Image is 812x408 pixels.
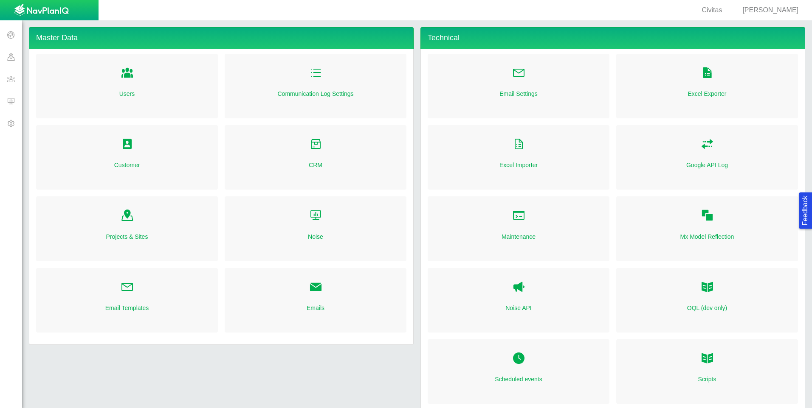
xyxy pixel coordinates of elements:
a: Customer [114,161,140,169]
a: Excel Importer [499,161,538,169]
div: OQL OQL (dev only) [616,268,798,333]
a: Folder Open Icon [512,135,525,154]
a: Folder Open Icon [512,207,525,225]
a: Folder Open Icon [121,135,134,154]
a: Folder Open Icon [309,135,322,154]
img: UrbanGroupSolutionsTheme$USG_Images$logo.png [14,4,69,17]
h4: Master Data [29,27,414,49]
div: Folder Open Icon Maintenance [428,196,609,261]
div: Folder Open Icon Mx Model Reflection [616,196,798,261]
div: Folder Open Icon Email Templates [36,268,218,333]
div: Noise API Noise API [428,268,609,333]
div: Folder Open Icon Users [36,54,218,118]
a: Scheduled events [495,375,542,383]
h4: Technical [420,27,805,49]
div: Folder Open Icon Scripts [616,339,798,404]
a: Noise API [512,278,525,297]
a: Folder Open Icon [512,64,525,83]
a: CRM [309,161,322,169]
div: Folder Open Icon Email Settings [428,54,609,118]
a: Scripts [698,375,716,383]
div: Folder Open Icon Google API Log [616,125,798,190]
a: OQL (dev only) [687,304,727,312]
a: Email Settings [499,89,537,98]
a: OQL [701,278,714,297]
a: Email Templates [105,304,149,312]
div: Folder Open Icon Emails [225,268,406,333]
a: Folder Open Icon [121,64,134,83]
a: Folder Open Icon [121,278,134,297]
div: Folder Open Icon Excel Exporter [616,54,798,118]
div: Folder Open Icon Scheduled events [428,339,609,404]
a: Folder Open Icon [309,207,322,225]
a: Folder Open Icon [701,349,714,368]
div: Folder Open Icon Projects & Sites [36,196,218,261]
a: Emails [307,304,324,312]
a: Folder Open Icon [512,349,525,368]
a: Projects & Sites [106,232,148,241]
a: Mx Model Reflection [680,232,734,241]
div: Folder Open Icon Communication Log Settings [225,54,406,118]
div: Folder Open Icon Excel Importer [428,125,609,190]
div: Folder Open Icon Noise [225,196,406,261]
a: Folder Open Icon [701,207,714,225]
a: Communication Log Settings [278,89,354,98]
a: Maintenance [502,232,536,241]
div: Folder Open Icon CRM [225,125,406,190]
a: Folder Open Icon [309,64,322,83]
button: Feedback [799,192,812,229]
a: Folder Open Icon [121,207,134,225]
a: Noise API [505,304,531,312]
a: Users [119,89,135,98]
a: Folder Open Icon [309,278,322,297]
a: Noise [308,232,323,241]
div: Folder Open Icon Customer [36,125,218,190]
